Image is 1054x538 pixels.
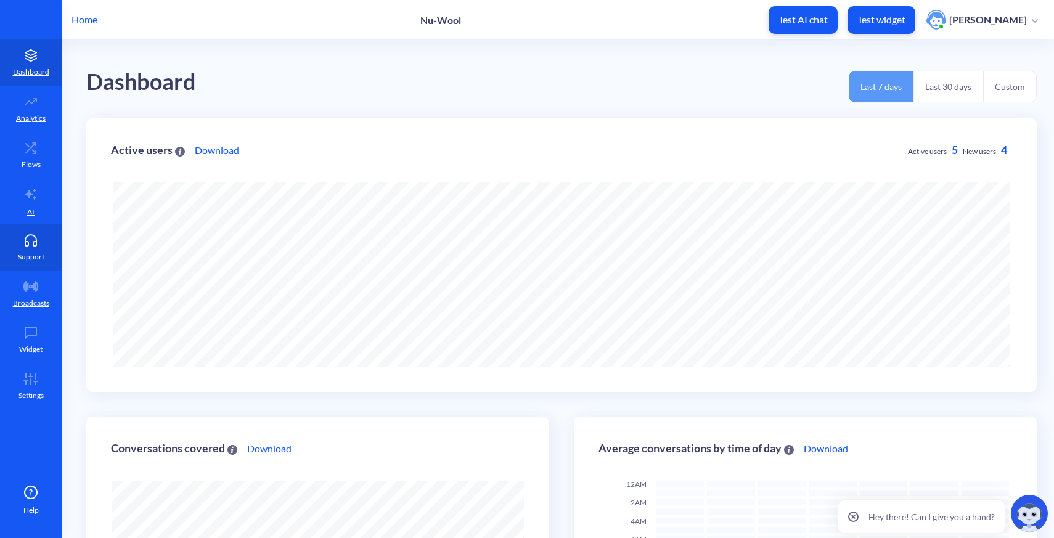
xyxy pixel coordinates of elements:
span: 2AM [631,498,647,507]
div: Active users [111,144,185,156]
span: Help [23,505,39,516]
img: copilot-icon.svg [1011,495,1048,532]
p: Test widget [857,14,905,26]
span: 4 [1001,143,1007,157]
span: New users [963,147,996,156]
span: 4AM [631,516,647,526]
a: Download [195,143,239,158]
p: Test AI chat [778,14,828,26]
p: Dashboard [13,67,49,78]
div: Dashboard [86,65,196,100]
button: Test widget [848,6,915,34]
button: Last 7 days [849,71,913,102]
button: user photo[PERSON_NAME] [920,9,1044,31]
a: Download [804,441,848,456]
p: [PERSON_NAME] [949,13,1027,26]
p: AI [27,206,35,218]
p: Settings [18,390,44,401]
p: Broadcasts [13,298,49,309]
div: Average conversations by time of day [598,442,794,454]
div: Conversations covered [111,442,237,454]
button: Last 30 days [913,71,983,102]
p: Support [18,251,44,263]
p: Flows [22,159,41,170]
p: Hey there! Can I give you a hand? [868,510,995,523]
span: 5 [952,143,958,157]
a: Download [247,441,292,456]
img: user photo [926,10,946,30]
p: Home [71,12,97,27]
p: Analytics [16,113,46,124]
span: 12AM [626,479,647,489]
p: Nu-Wool [420,14,461,26]
p: Widget [19,344,43,355]
span: Active users [908,147,947,156]
button: Custom [983,71,1037,102]
button: Test AI chat [769,6,838,34]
